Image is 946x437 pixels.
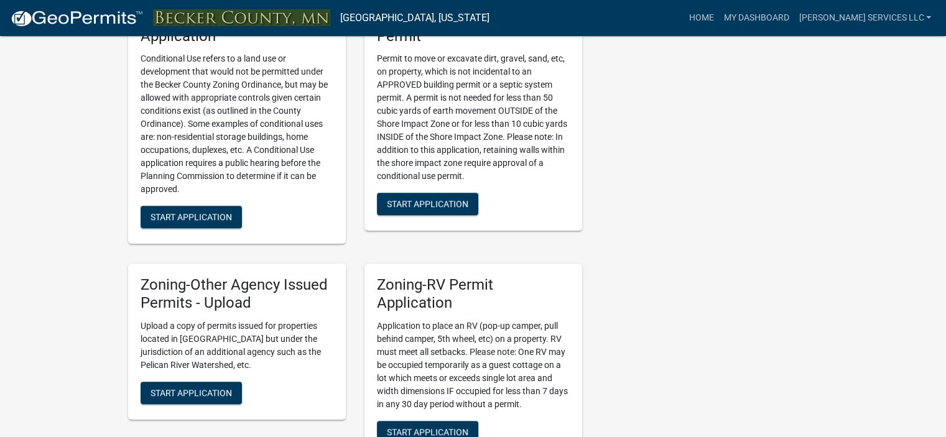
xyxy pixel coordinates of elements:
span: Start Application [151,212,232,222]
a: [GEOGRAPHIC_DATA], [US_STATE] [340,7,489,29]
p: Conditional Use refers to a land use or development that would not be permitted under the Becker ... [141,52,333,196]
h5: Zoning-RV Permit Application [377,276,570,312]
h5: Zoning-Other Agency Issued Permits - Upload [141,276,333,312]
button: Start Application [377,193,478,215]
p: Permit to move or excavate dirt, gravel, sand, etc, on property, which is not incidental to an AP... [377,52,570,183]
img: Becker County, Minnesota [153,9,330,26]
a: Home [684,6,718,30]
button: Start Application [141,206,242,228]
span: Start Application [387,199,468,209]
a: [PERSON_NAME] Services LLC [794,6,936,30]
p: Application to place an RV (pop-up camper, pull behind camper, 5th wheel, etc) on a property. RV ... [377,320,570,411]
span: Start Application [151,388,232,398]
p: Upload a copy of permits issued for properties located in [GEOGRAPHIC_DATA] but under the jurisdi... [141,320,333,372]
span: Start Application [387,427,468,437]
button: Start Application [141,382,242,404]
a: My Dashboard [718,6,794,30]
